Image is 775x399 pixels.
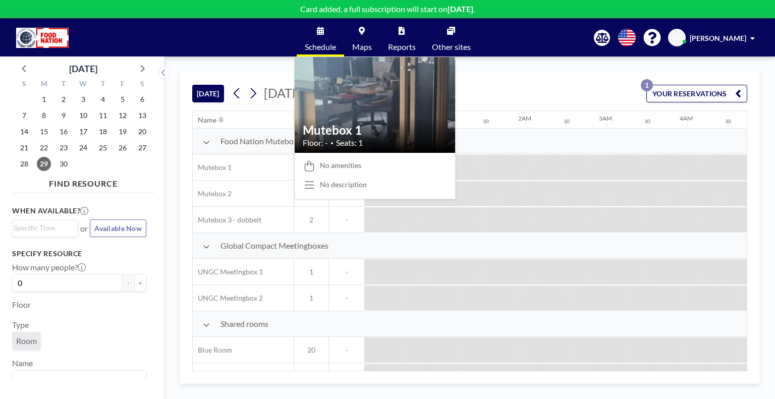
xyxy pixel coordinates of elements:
[37,157,51,171] span: Monday, September 29, 2025
[90,219,146,237] button: Available Now
[57,125,71,139] span: Tuesday, September 16, 2025
[690,34,746,42] span: [PERSON_NAME]
[294,267,328,276] span: 1
[116,141,130,155] span: Friday, September 26, 2025
[17,125,31,139] span: Sunday, September 14, 2025
[57,157,71,171] span: Tuesday, September 30, 2025
[17,141,31,155] span: Sunday, September 21, 2025
[96,125,110,139] span: Thursday, September 18, 2025
[646,85,747,102] button: YOUR RESERVATIONS1
[17,108,31,123] span: Sunday, September 7, 2025
[352,43,372,51] span: Maps
[424,19,479,56] a: Other sites
[329,215,364,224] span: -
[329,267,364,276] span: -
[57,92,71,106] span: Tuesday, September 2, 2025
[37,141,51,155] span: Monday, September 22, 2025
[13,371,146,388] div: Search for option
[94,224,142,233] span: Available Now
[37,92,51,106] span: Monday, September 1, 2025
[388,43,416,51] span: Reports
[57,108,71,123] span: Tuesday, September 9, 2025
[193,215,261,224] span: Mutebox 3 - dobbelt
[303,123,447,138] h2: Mutebox 1
[193,189,232,198] span: Mutebox 2
[116,92,130,106] span: Friday, September 5, 2025
[329,294,364,303] span: -
[16,336,37,346] span: Room
[193,267,263,276] span: UNGC Meetingbox 1
[336,138,363,148] span: Seats: 1
[303,138,328,148] span: Floor: -
[518,115,531,122] div: 2AM
[432,43,471,51] span: Other sites
[198,116,216,125] div: Name
[37,125,51,139] span: Monday, September 15, 2025
[37,108,51,123] span: Monday, September 8, 2025
[220,241,328,251] span: Global Compact Meetingboxes
[725,118,731,125] div: 30
[320,180,367,189] div: No description
[641,79,653,91] p: 1
[12,300,31,310] label: Floor
[193,346,232,355] span: Blue Room
[76,108,90,123] span: Wednesday, September 10, 2025
[297,19,344,56] a: Schedule
[76,92,90,106] span: Wednesday, September 3, 2025
[34,78,54,91] div: M
[220,319,268,329] span: Shared rooms
[14,222,72,234] input: Search for option
[135,141,149,155] span: Saturday, September 27, 2025
[14,373,140,386] input: Search for option
[76,141,90,155] span: Wednesday, September 24, 2025
[193,294,263,303] span: UNGC Meetingbox 2
[113,78,132,91] div: F
[135,92,149,106] span: Saturday, September 6, 2025
[564,118,570,125] div: 30
[673,33,682,42] span: SD
[330,140,334,146] span: •
[448,4,473,14] b: [DATE]
[96,92,110,106] span: Thursday, September 4, 2025
[96,108,110,123] span: Thursday, September 11, 2025
[320,161,361,170] span: No amenities
[12,358,33,368] label: Name
[329,346,364,355] span: -
[193,163,232,172] span: Mutebox 1
[483,118,489,125] div: 30
[192,85,224,102] button: [DATE]
[344,19,380,56] a: Maps
[220,136,305,146] span: Food Nation Muteboxes
[644,118,650,125] div: 30
[93,78,113,91] div: T
[15,78,34,91] div: S
[116,108,130,123] span: Friday, September 12, 2025
[16,28,69,48] img: organization-logo
[132,78,152,91] div: S
[294,294,328,303] span: 1
[96,141,110,155] span: Thursday, September 25, 2025
[305,43,336,51] span: Schedule
[17,157,31,171] span: Sunday, September 28, 2025
[264,85,304,100] span: [DATE]
[294,346,328,355] span: 20
[116,125,130,139] span: Friday, September 19, 2025
[122,274,134,292] button: -
[599,115,612,122] div: 3AM
[12,262,86,272] label: How many people?
[12,175,154,189] h4: FIND RESOURCE
[134,274,146,292] button: +
[69,62,97,76] div: [DATE]
[380,19,424,56] a: Reports
[57,141,71,155] span: Tuesday, September 23, 2025
[680,115,693,122] div: 4AM
[80,223,88,234] span: or
[135,108,149,123] span: Saturday, September 13, 2025
[54,78,74,91] div: T
[294,215,328,224] span: 2
[12,249,146,258] h3: Specify resource
[74,78,93,91] div: W
[13,220,78,236] div: Search for option
[76,125,90,139] span: Wednesday, September 17, 2025
[135,125,149,139] span: Saturday, September 20, 2025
